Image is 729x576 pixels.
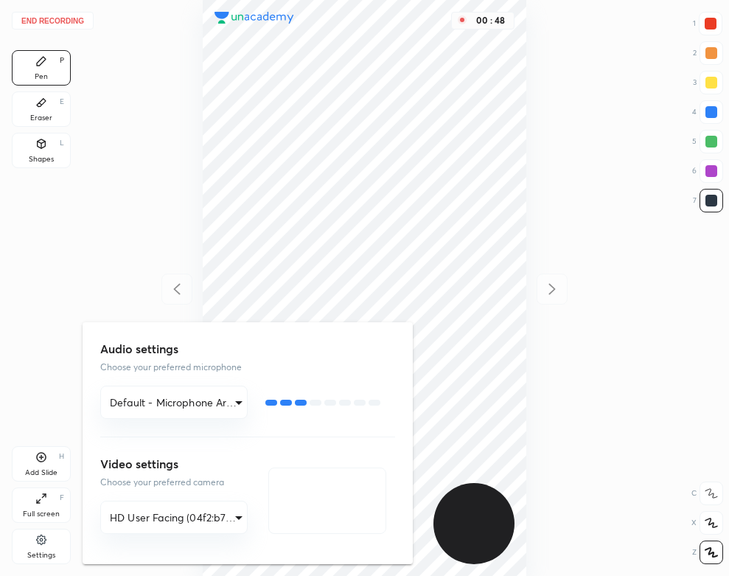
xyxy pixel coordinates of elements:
div: Default - Microphone Array (Realtek(R) Audio) [100,501,248,534]
div: Default - Microphone Array (Realtek(R) Audio) [100,386,248,419]
p: Choose your preferred microphone [100,361,395,374]
p: Choose your preferred camera [100,476,248,489]
h3: Audio settings [100,340,395,358]
h3: Video settings [100,455,248,473]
